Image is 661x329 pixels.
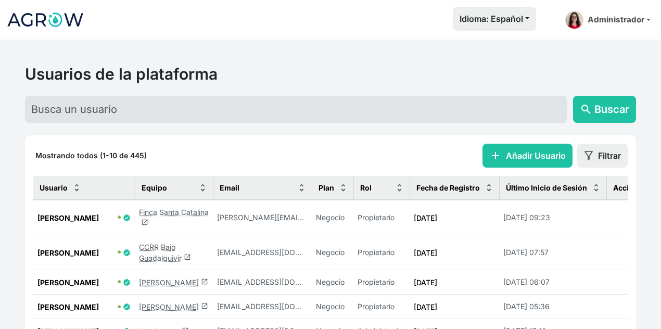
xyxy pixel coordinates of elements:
img: sort [592,184,600,192]
span: Usuario [40,182,68,193]
button: searchBuscar [573,96,636,123]
span: Equipo [142,182,167,193]
td: Negocio [312,235,353,270]
span: [PERSON_NAME] [37,247,116,258]
h2: Usuarios de la plataforma [25,65,636,83]
span: Usuario Verificado [123,303,131,311]
img: sort [339,184,347,192]
p: Mostrando todos (1-10 de 445) [35,150,147,161]
span: Usuario Verificado [123,214,131,222]
td: abejarano@crbajoguadalquivir.com [213,235,312,270]
td: jorgeramirezlaguarta@gmail.com [213,295,312,319]
img: Logo [6,7,84,33]
a: [PERSON_NAME]launch [139,302,208,311]
button: Filtrar [577,144,628,168]
span: add [489,149,502,162]
span: [PERSON_NAME] [37,277,116,288]
td: Propietario [353,270,410,295]
img: filter [583,150,594,161]
span: Usuario Verificado [123,279,131,286]
img: sort [73,184,81,192]
td: Propietario [353,235,410,270]
span: Acciones [613,182,646,193]
td: Negocio [312,270,353,295]
span: launch [184,254,191,261]
img: admin-picture [565,11,583,29]
span: Plan [319,182,334,193]
span: Último Inicio de Sesión [506,182,587,193]
span: search [580,103,592,116]
span: 🟢 [118,280,121,284]
span: launch [141,219,148,226]
span: 🟢 [118,250,121,255]
td: [DATE] 07:57 [499,235,606,270]
span: Email [220,182,239,193]
a: [PERSON_NAME]launch [139,278,208,287]
td: alfredo@fincasantacatalina.com [213,200,312,235]
td: [DATE] [410,200,499,235]
a: Finca Santa Catalinalaunch [139,208,209,227]
button: addAñadir Usuario [482,144,573,168]
span: 🟢 [118,305,121,309]
td: [DATE] [410,235,499,270]
td: Negocio [312,295,353,319]
td: soygariner@gmail.com [213,270,312,295]
span: [PERSON_NAME] [37,212,116,223]
img: sort [485,184,493,192]
button: Idioma: Español [453,7,536,31]
td: Propietario [353,200,410,235]
span: 🟢 [118,216,121,220]
span: Fecha de Registro [416,182,480,193]
span: Usuario Verificado [123,249,131,257]
span: [PERSON_NAME] [37,301,116,312]
img: sort [199,184,207,192]
img: sort [298,184,306,192]
input: Busca un usuario [25,96,567,123]
span: Rol [360,182,372,193]
td: [DATE] 06:07 [499,270,606,295]
td: Negocio [312,200,353,235]
td: [DATE] [410,295,499,319]
img: sort [396,184,403,192]
td: [DATE] 09:23 [499,200,606,235]
a: Administrador [561,7,655,33]
span: launch [201,278,208,285]
td: [DATE] 05:36 [499,295,606,319]
td: [DATE] [410,270,499,295]
a: CCRR Bajo Guadalquivirlaunch [139,243,191,262]
td: Propietario [353,295,410,319]
span: Buscar [594,102,629,117]
span: launch [201,302,208,310]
